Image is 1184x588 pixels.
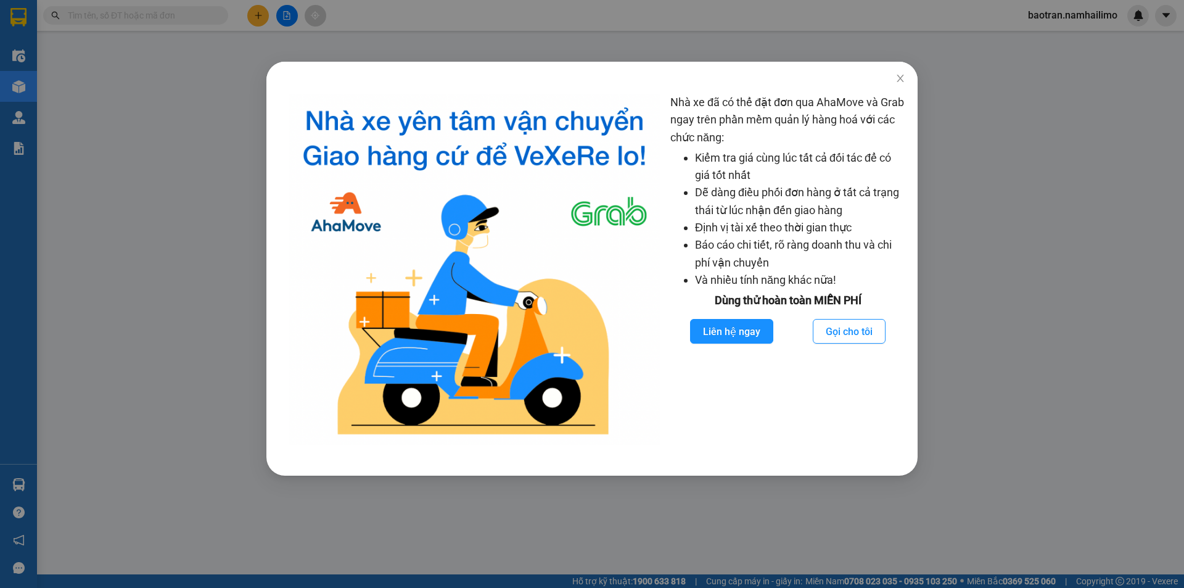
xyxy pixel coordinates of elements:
[826,324,873,339] span: Gọi cho tôi
[703,324,760,339] span: Liên hệ ngay
[813,319,886,344] button: Gọi cho tôi
[695,184,905,219] li: Dễ dàng điều phối đơn hàng ở tất cả trạng thái từ lúc nhận đến giao hàng
[289,94,660,445] img: logo
[695,236,905,271] li: Báo cáo chi tiết, rõ ràng doanh thu và chi phí vận chuyển
[670,94,905,445] div: Nhà xe đã có thể đặt đơn qua AhaMove và Grab ngay trên phần mềm quản lý hàng hoá với các chức năng:
[895,73,905,83] span: close
[695,271,905,289] li: Và nhiều tính năng khác nữa!
[690,319,773,344] button: Liên hệ ngay
[883,62,918,96] button: Close
[670,292,905,309] div: Dùng thử hoàn toàn MIỄN PHÍ
[695,149,905,184] li: Kiểm tra giá cùng lúc tất cả đối tác để có giá tốt nhất
[695,219,905,236] li: Định vị tài xế theo thời gian thực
